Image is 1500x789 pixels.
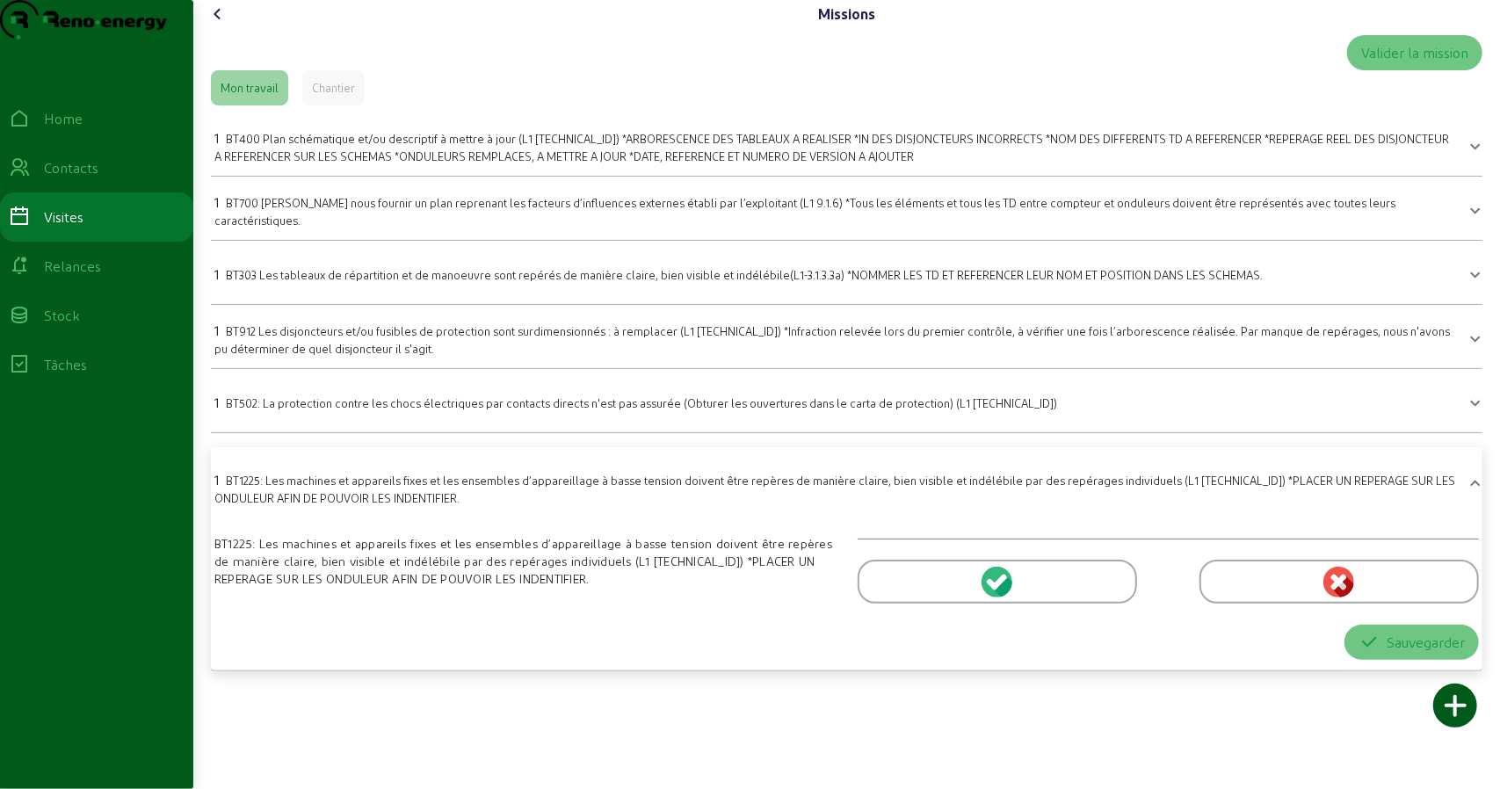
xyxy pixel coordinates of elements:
[1359,632,1465,653] div: Sauvegarder
[221,80,279,96] div: Mon travail
[214,322,219,338] span: 1
[211,184,1482,233] mat-expansion-panel-header: 1BT700 [PERSON_NAME] nous fournir un plan reprenant les facteurs d’influences externes établi par...
[214,535,837,588] div: BT1225: Les machines et appareils fixes et les ensembles d’appareillage à basse tension doivent ê...
[211,518,1482,663] div: 1BT1225: Les machines et appareils fixes et les ensembles d’appareillage à basse tension doivent ...
[44,108,83,129] div: Home
[211,312,1482,361] mat-expansion-panel-header: 1BT912 Les disjoncteurs et/ou fusibles de protection sont surdimensionnés : à remplacer (L1 [TECH...
[211,119,1482,169] mat-expansion-panel-header: 1BT400 Plan schématique et/ou descriptif à mettre à jour (L1 [TECHNICAL_ID]) *ARBORESCENCE DES TA...
[818,4,875,25] div: Missions
[214,196,1395,227] span: BT700 [PERSON_NAME] nous fournir un plan reprenant les facteurs d’influences externes établi par ...
[44,206,83,228] div: Visites
[1344,625,1479,660] button: Sauvegarder
[312,80,355,96] div: Chantier
[226,396,1057,409] span: BT502: La protection contre les chocs électriques par contacts directs n'est pas assurée (Obturer...
[211,248,1482,297] mat-expansion-panel-header: 1BT303 Les tableaux de répartition et de manoeuvre sont repérés de manière claire, bien visible e...
[214,471,219,488] span: 1
[214,265,219,282] span: 1
[211,454,1482,518] mat-expansion-panel-header: 1BT1225: Les machines et appareils fixes et les ensembles d’appareillage à basse tension doivent ...
[214,132,1449,163] span: BT400 Plan schématique et/ou descriptif à mettre à jour (L1 [TECHNICAL_ID]) *ARBORESCENCE DES TAB...
[211,376,1482,425] mat-expansion-panel-header: 1BT502: La protection contre les chocs électriques par contacts directs n'est pas assurée (Obture...
[1361,42,1468,63] div: Valider la mission
[214,394,219,410] span: 1
[44,354,87,375] div: Tâches
[226,268,1263,281] span: BT303 Les tableaux de répartition et de manoeuvre sont repérés de manière claire, bien visible et...
[214,193,219,210] span: 1
[44,305,80,326] div: Stock
[44,256,101,277] div: Relances
[214,129,219,146] span: 1
[214,324,1450,355] span: BT912 Les disjoncteurs et/ou fusibles de protection sont surdimensionnés : à remplacer (L1 [TECHN...
[214,474,1455,504] span: BT1225: Les machines et appareils fixes et les ensembles d’appareillage à basse tension doivent ê...
[1347,35,1482,70] button: Valider la mission
[44,157,98,178] div: Contacts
